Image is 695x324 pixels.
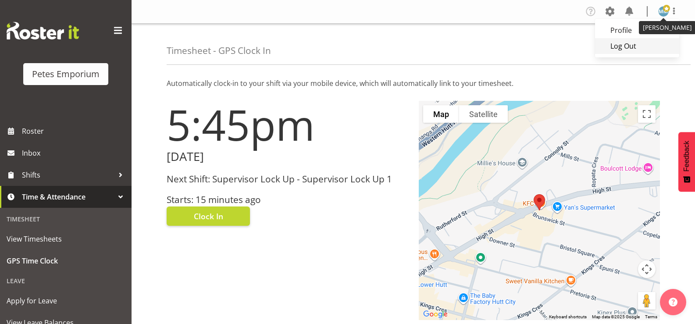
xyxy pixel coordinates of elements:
div: Petes Emporium [32,68,100,81]
span: Apply for Leave [7,294,125,307]
button: Feedback - Show survey [678,132,695,192]
a: Profile [595,22,679,38]
a: Terms (opens in new tab) [645,314,657,319]
img: Rosterit website logo [7,22,79,39]
h3: Next Shift: Supervisor Lock Up - Supervisor Lock Up 1 [167,174,408,184]
button: Keyboard shortcuts [549,314,587,320]
h1: 5:45pm [167,101,408,148]
p: Automatically clock-in to your shift via your mobile device, which will automatically link to you... [167,78,660,89]
div: Timesheet [2,210,129,228]
span: Feedback [683,141,691,171]
span: Time & Attendance [22,190,114,203]
span: View Timesheets [7,232,125,246]
a: Open this area in Google Maps (opens a new window) [421,309,450,320]
span: Shifts [22,168,114,182]
h3: Starts: 15 minutes ago [167,195,408,205]
button: Map camera controls [638,260,656,278]
span: Inbox [22,146,127,160]
a: View Timesheets [2,228,129,250]
h4: Timesheet - GPS Clock In [167,46,271,56]
a: Apply for Leave [2,290,129,312]
img: mandy-mosley3858.jpg [658,6,669,17]
span: Map data ©2025 Google [592,314,640,319]
button: Toggle fullscreen view [638,105,656,123]
button: Show satellite imagery [459,105,508,123]
div: Leave [2,272,129,290]
button: Drag Pegman onto the map to open Street View [638,292,656,310]
button: Clock In [167,207,250,226]
span: GPS Time Clock [7,254,125,267]
span: Roster [22,125,127,138]
img: help-xxl-2.png [669,298,677,306]
img: Google [421,309,450,320]
span: Clock In [194,210,223,222]
a: GPS Time Clock [2,250,129,272]
h2: [DATE] [167,150,408,164]
a: Log Out [595,38,679,54]
button: Show street map [423,105,459,123]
